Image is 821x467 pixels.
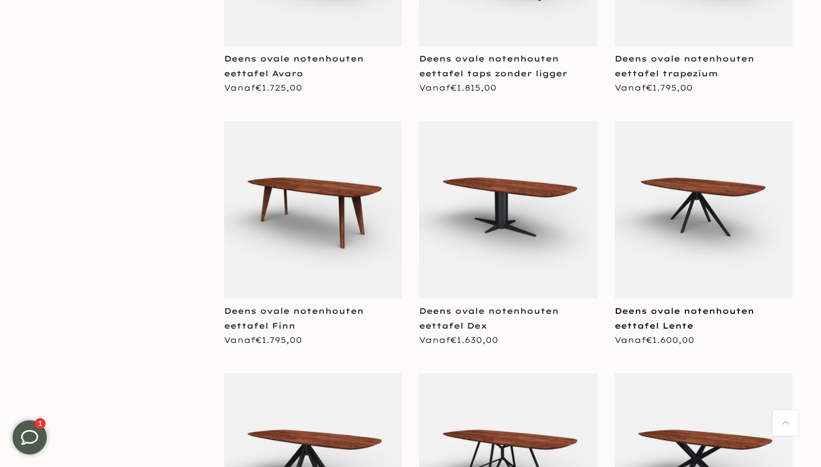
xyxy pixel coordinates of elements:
a: Deens ovale notenhouten eettafel Lente [615,306,754,330]
span: Vanaf [615,83,693,93]
span: €1.630,00 [450,335,498,345]
a: Deens ovale notenhouten eettafel Finn [224,306,364,330]
a: Deens ovale notenhouten eettafel Avaro [224,54,364,78]
a: Deens ovale notenhouten eettafel taps zonder ligger [419,54,567,78]
span: €1.815,00 [450,83,497,93]
span: €1.795,00 [255,335,302,345]
span: €1.600,00 [646,335,694,345]
a: Deens ovale notenhouten eettafel Dex [419,306,559,330]
iframe: toggle-frame [1,409,58,466]
a: Terug naar boven [773,410,798,436]
span: Vanaf [419,83,497,93]
span: Vanaf [615,335,694,345]
span: Vanaf [419,335,498,345]
span: Vanaf [224,335,302,345]
a: Deens ovale notenhouten eettafel trapezium [615,54,754,78]
span: €1.725,00 [255,83,302,93]
span: Vanaf [224,83,302,93]
span: €1.795,00 [646,83,693,93]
